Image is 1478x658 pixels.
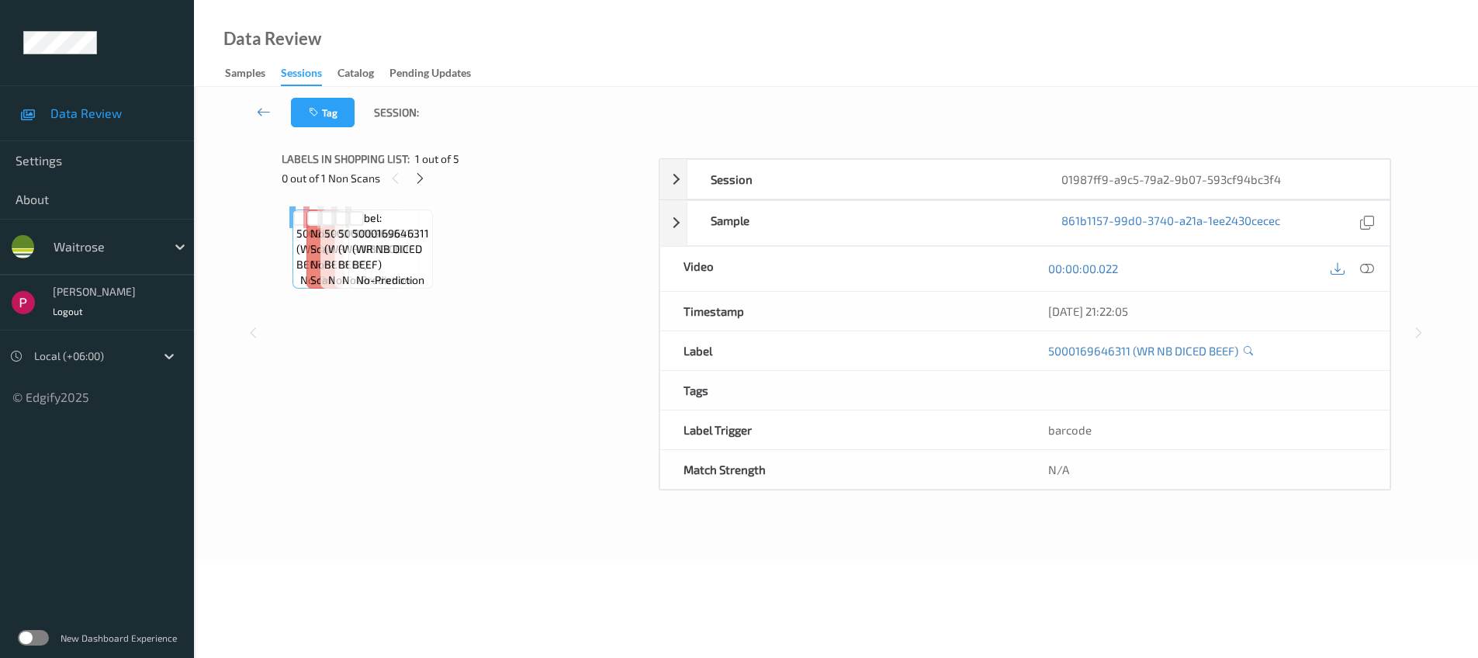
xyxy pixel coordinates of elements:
[282,151,410,167] span: Labels in shopping list:
[687,160,1038,199] div: Session
[660,247,1025,291] div: Video
[300,272,369,288] span: no-prediction
[1048,261,1118,276] a: 00:00:00.022
[415,151,459,167] span: 1 out of 5
[687,201,1038,245] div: Sample
[337,63,389,85] a: Catalog
[223,31,321,47] div: Data Review
[1025,450,1390,489] div: N/A
[659,200,1390,246] div: Sample861b1157-99d0-3740-a21a-1ee2430cecec
[389,63,486,85] a: Pending Updates
[1061,213,1280,234] a: 861b1157-99d0-3740-a21a-1ee2430cecec
[342,272,410,288] span: no-prediction
[282,168,648,188] div: 0 out of 1 Non Scans
[291,98,355,127] button: Tag
[1048,343,1238,358] a: 5000169646311 (WR NB DICED BEEF)
[281,63,337,86] a: Sessions
[310,210,340,257] span: Label: Non-Scan
[660,292,1025,331] div: Timestamp
[660,410,1025,449] div: Label Trigger
[374,105,419,120] span: Session:
[660,450,1025,489] div: Match Strength
[324,210,401,272] span: Label: 5000169646311 (WR NB DICED BEEF)
[389,65,471,85] div: Pending Updates
[660,371,1025,410] div: Tags
[225,63,281,85] a: Samples
[356,272,424,288] span: no-prediction
[660,331,1025,370] div: Label
[338,210,415,272] span: Label: 5000169646311 (WR NB DICED BEEF)
[1025,410,1390,449] div: barcode
[352,210,429,272] span: Label: 5000169646311 (WR NB DICED BEEF)
[1038,160,1389,199] div: 01987ff9-a9c5-79a2-9b07-593cf94bc3f4
[281,65,322,86] div: Sessions
[659,159,1390,199] div: Session01987ff9-a9c5-79a2-9b07-593cf94bc3f4
[310,257,340,288] span: non-scan
[296,210,373,272] span: Label: 5000169646311 (WR NB DICED BEEF)
[1048,303,1366,319] div: [DATE] 21:22:05
[225,65,265,85] div: Samples
[328,272,396,288] span: no-prediction
[337,65,374,85] div: Catalog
